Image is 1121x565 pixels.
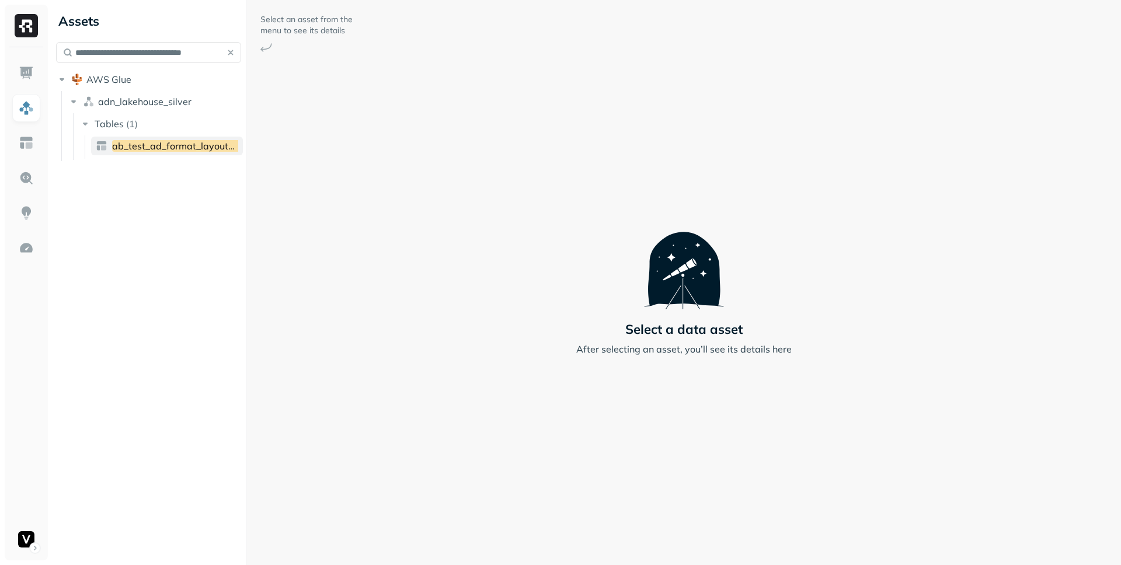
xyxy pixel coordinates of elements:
[260,14,354,36] p: Select an asset from the menu to see its details
[19,170,34,186] img: Query Explorer
[126,118,138,130] p: ( 1 )
[260,43,272,52] img: Arrow
[79,114,242,133] button: Tables(1)
[19,205,34,221] img: Insights
[91,137,243,155] a: ab_test_ad_format_layout_config_hist
[86,74,131,85] span: AWS Glue
[19,240,34,256] img: Optimization
[19,65,34,81] img: Dashboard
[18,531,34,547] img: Voodoo
[98,96,192,107] span: adn_lakehouse_silver
[644,209,724,309] img: Telescope
[95,118,124,130] span: Tables
[56,70,241,89] button: AWS Glue
[19,100,34,116] img: Assets
[576,342,792,356] p: After selecting an asset, you’ll see its details here
[625,321,743,337] p: Select a data asset
[15,14,38,37] img: Ryft
[19,135,34,151] img: Asset Explorer
[68,92,242,111] button: adn_lakehouse_silver
[96,140,107,152] img: table
[56,12,241,30] div: Assets
[112,140,280,152] span: ab_test_ad_format_layout_config_hist
[71,74,83,85] img: root
[83,96,95,107] img: namespace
